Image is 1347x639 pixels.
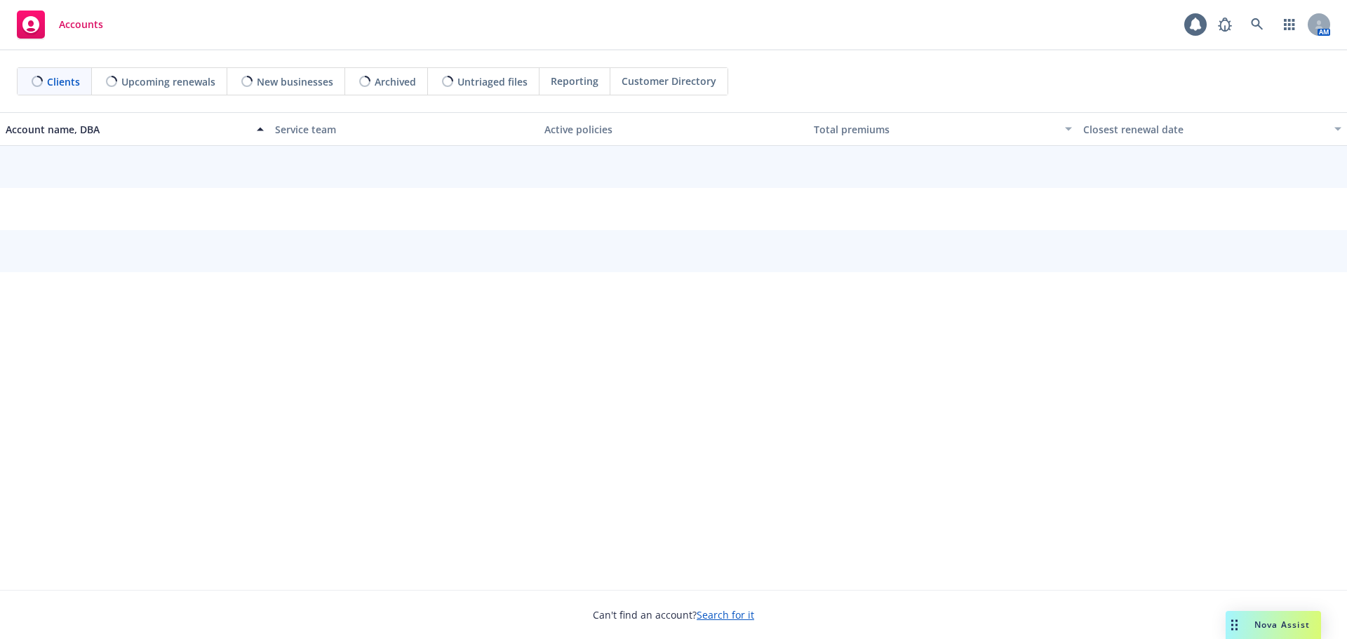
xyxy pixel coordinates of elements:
span: New businesses [257,74,333,89]
a: Accounts [11,5,109,44]
div: Drag to move [1226,611,1243,639]
span: Can't find an account? [593,607,754,622]
a: Search [1243,11,1271,39]
span: Upcoming renewals [121,74,215,89]
span: Clients [47,74,80,89]
span: Untriaged files [457,74,528,89]
button: Active policies [539,112,808,146]
div: Active policies [544,122,803,137]
span: Accounts [59,19,103,30]
button: Nova Assist [1226,611,1321,639]
a: Report a Bug [1211,11,1239,39]
span: Customer Directory [622,74,716,88]
div: Total premiums [814,122,1057,137]
div: Service team [275,122,533,137]
span: Reporting [551,74,598,88]
a: Switch app [1275,11,1304,39]
span: Nova Assist [1254,619,1310,631]
div: Account name, DBA [6,122,248,137]
button: Service team [269,112,539,146]
span: Archived [375,74,416,89]
a: Search for it [697,608,754,621]
button: Closest renewal date [1078,112,1347,146]
button: Total premiums [808,112,1078,146]
div: Closest renewal date [1083,122,1326,137]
